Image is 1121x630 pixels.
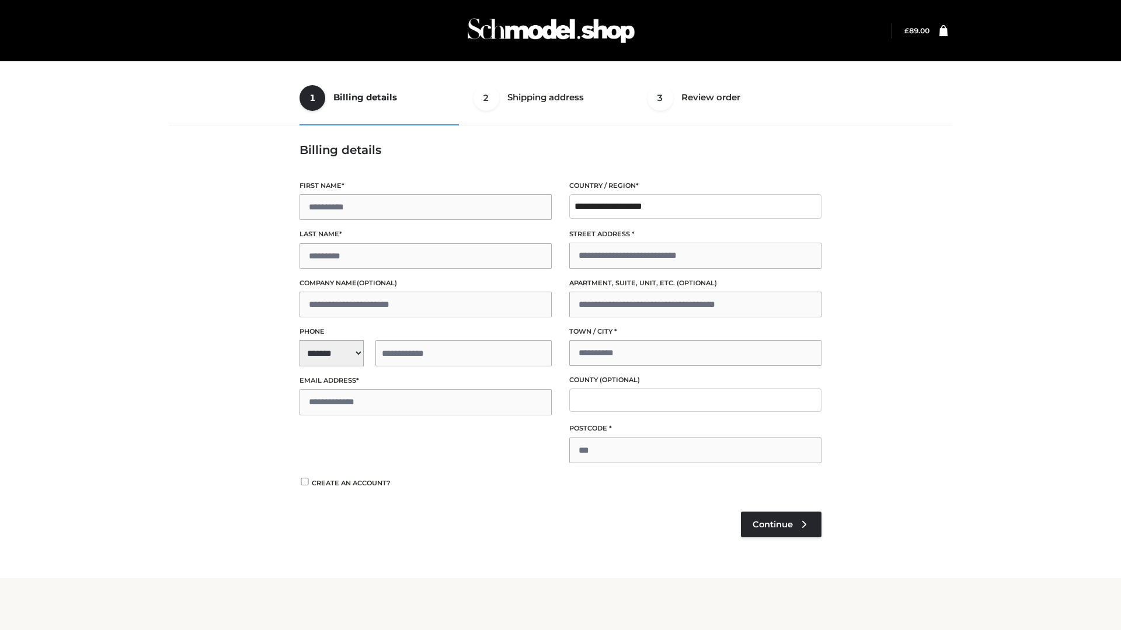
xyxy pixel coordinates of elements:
[300,180,552,191] label: First name
[753,519,793,530] span: Continue
[569,229,821,240] label: Street address
[300,326,552,337] label: Phone
[357,279,397,287] span: (optional)
[569,326,821,337] label: Town / City
[569,374,821,386] label: County
[569,278,821,289] label: Apartment, suite, unit, etc.
[300,143,821,157] h3: Billing details
[300,229,552,240] label: Last name
[600,376,640,384] span: (optional)
[904,26,909,35] span: £
[312,479,391,487] span: Create an account?
[904,26,929,35] bdi: 89.00
[677,279,717,287] span: (optional)
[569,423,821,434] label: Postcode
[300,278,552,289] label: Company name
[569,180,821,191] label: Country / Region
[300,478,310,485] input: Create an account?
[300,375,552,386] label: Email address
[464,8,639,54] img: Schmodel Admin 964
[741,512,821,537] a: Continue
[904,26,929,35] a: £89.00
